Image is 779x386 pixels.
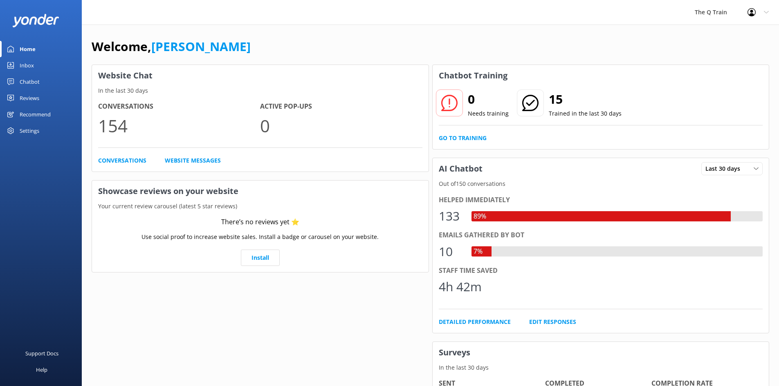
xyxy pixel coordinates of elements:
[439,317,511,326] a: Detailed Performance
[151,38,251,55] a: [PERSON_NAME]
[468,89,509,109] h2: 0
[549,89,622,109] h2: 15
[98,112,260,139] p: 154
[165,156,221,165] a: Website Messages
[439,206,463,226] div: 133
[439,195,763,205] div: Helped immediately
[92,181,429,202] h3: Showcase reviews on your website
[439,266,763,276] div: Staff time saved
[433,158,489,179] h3: AI Chatbot
[471,246,485,257] div: 7%
[433,363,769,372] p: In the last 30 days
[433,65,514,86] h3: Chatbot Training
[260,101,422,112] h4: Active Pop-ups
[92,37,251,56] h1: Welcome,
[241,250,280,266] a: Install
[529,317,576,326] a: Edit Responses
[92,86,429,95] p: In the last 30 days
[12,14,59,27] img: yonder-white-logo.png
[36,361,47,378] div: Help
[433,179,769,188] p: Out of 150 conversations
[92,202,429,211] p: Your current review carousel (latest 5 star reviews)
[20,41,36,57] div: Home
[221,217,299,228] div: There’s no reviews yet ⭐
[20,57,34,74] div: Inbox
[471,211,488,222] div: 89%
[468,109,509,118] p: Needs training
[439,242,463,261] div: 10
[92,65,429,86] h3: Website Chat
[260,112,422,139] p: 0
[25,345,58,361] div: Support Docs
[433,342,769,363] h3: Surveys
[98,156,146,165] a: Conversations
[439,134,487,143] a: Go to Training
[20,90,39,106] div: Reviews
[98,101,260,112] h4: Conversations
[20,123,39,139] div: Settings
[20,106,51,123] div: Recommend
[439,230,763,241] div: Emails gathered by bot
[705,164,745,173] span: Last 30 days
[439,277,482,297] div: 4h 42m
[141,232,379,241] p: Use social proof to increase website sales. Install a badge or carousel on your website.
[549,109,622,118] p: Trained in the last 30 days
[20,74,40,90] div: Chatbot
